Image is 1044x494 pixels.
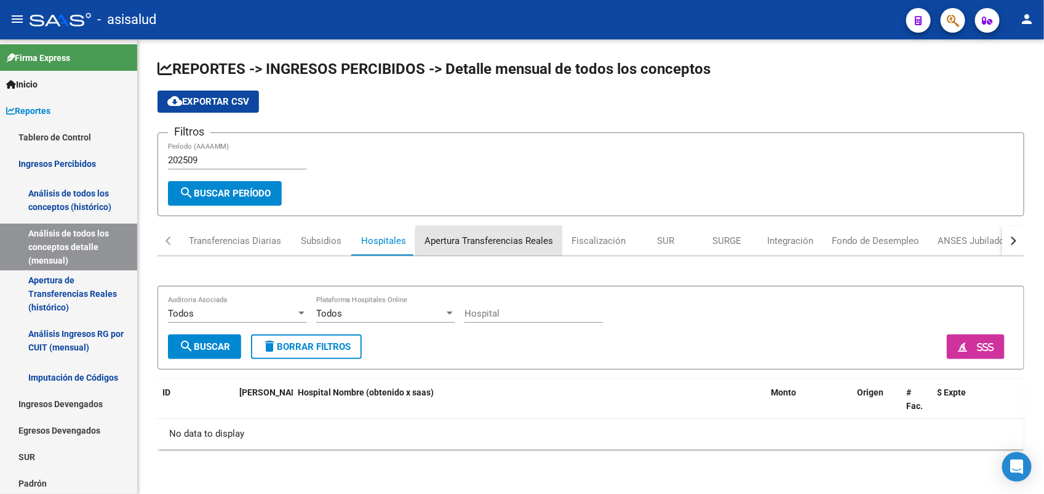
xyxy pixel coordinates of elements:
[932,379,1006,420] datatable-header-cell: $ Expte
[157,91,259,113] button: Exportar CSV
[179,188,271,199] span: Buscar Período
[179,339,194,354] mat-icon: search
[234,379,293,420] datatable-header-cell: Fecha Debitado
[168,181,282,206] button: Buscar Período
[179,341,230,352] span: Buscar
[157,419,1024,450] div: No data to display
[937,387,966,397] span: $ Expte
[179,185,194,200] mat-icon: search
[168,123,210,140] h3: Filtros
[938,234,1010,248] div: ANSES Jubilados
[157,60,711,78] span: REPORTES -> INGRESOS PERCIBIDOS -> Detalle mensual de todos los conceptos
[262,341,351,352] span: Borrar Filtros
[771,387,796,397] span: Monto
[6,104,50,118] span: Reportes
[361,234,406,248] div: Hospitales
[1002,452,1032,482] div: Open Intercom Messenger
[10,12,25,26] mat-icon: menu
[852,379,901,420] datatable-header-cell: Origen
[767,234,813,248] div: Integración
[301,234,341,248] div: Subsidios
[167,96,249,107] span: Exportar CSV
[424,234,553,248] div: Apertura Transferencias Reales
[657,234,674,248] div: SUR
[6,51,70,65] span: Firma Express
[713,234,742,248] div: SURGE
[162,387,170,397] span: ID
[901,379,932,420] datatable-header-cell: # Fac.
[832,234,919,248] div: Fondo de Desempleo
[857,387,883,397] span: Origen
[239,387,306,397] span: [PERSON_NAME]
[316,308,342,319] span: Todos
[6,78,38,91] span: Inicio
[168,308,194,319] span: Todos
[251,334,362,359] button: Borrar Filtros
[572,234,626,248] div: Fiscalización
[157,379,194,420] datatable-header-cell: ID
[766,379,852,420] datatable-header-cell: Monto
[168,334,241,359] button: Buscar
[262,339,277,354] mat-icon: delete
[97,6,156,33] span: - asisalud
[906,387,923,411] span: # Fac.
[298,387,434,397] span: Hospital Nombre (obtenido x saas)
[167,94,182,108] mat-icon: cloud_download
[293,379,766,420] datatable-header-cell: Hospital Nombre (obtenido x saas)
[1019,12,1034,26] mat-icon: person
[189,234,281,248] div: Transferencias Diarias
